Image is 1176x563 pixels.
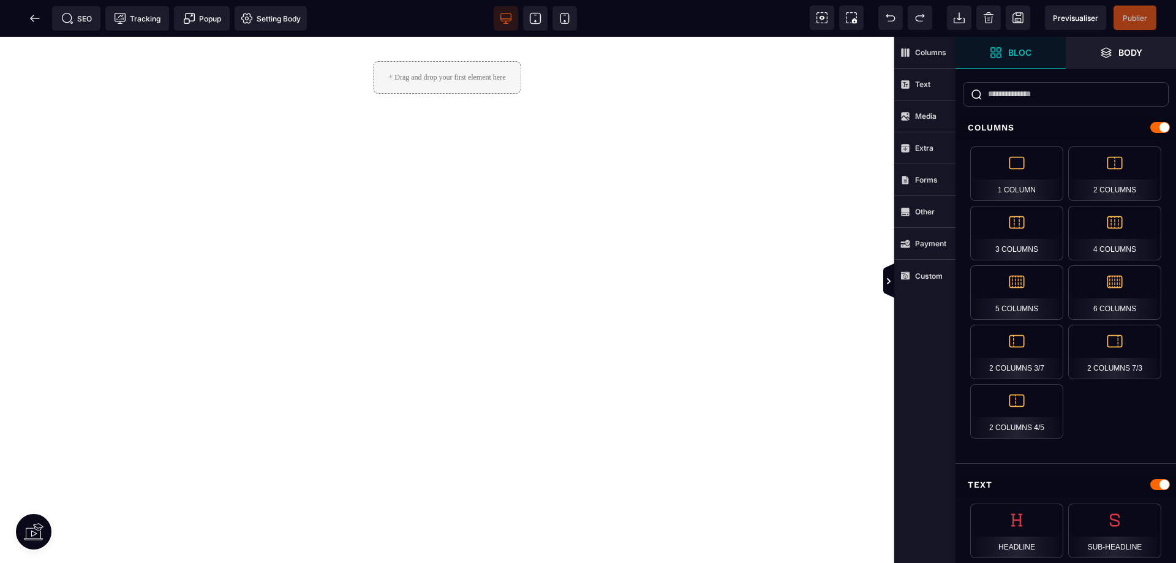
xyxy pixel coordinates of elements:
[61,12,92,25] span: SEO
[1068,325,1161,379] div: 2 Columns 7/3
[1068,504,1161,558] div: Sub-Headline
[1068,146,1161,201] div: 2 Columns
[839,6,864,30] span: Screenshot
[810,6,834,30] span: View components
[956,474,1176,496] div: Text
[915,80,930,89] strong: Text
[915,143,933,153] strong: Extra
[956,37,1066,69] span: Open Blocks
[915,271,943,281] strong: Custom
[956,116,1176,139] div: Columns
[970,504,1063,558] div: Headline
[183,12,221,25] span: Popup
[1045,6,1106,30] span: Preview
[1068,265,1161,320] div: 6 Columns
[915,111,937,121] strong: Media
[915,239,946,248] strong: Payment
[970,265,1063,320] div: 5 Columns
[1123,13,1147,23] span: Publier
[114,12,160,25] span: Tracking
[970,325,1063,379] div: 2 Columns 3/7
[373,25,521,57] div: + Drag and drop your first element here
[970,384,1063,439] div: 2 Columns 4/5
[1008,48,1031,57] strong: Bloc
[1053,13,1098,23] span: Previsualiser
[241,12,301,25] span: Setting Body
[1066,37,1176,69] span: Open Layer Manager
[915,48,946,57] strong: Columns
[915,175,938,184] strong: Forms
[915,207,935,216] strong: Other
[1068,206,1161,260] div: 4 Columns
[1118,48,1142,57] strong: Body
[970,146,1063,201] div: 1 Column
[970,206,1063,260] div: 3 Columns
